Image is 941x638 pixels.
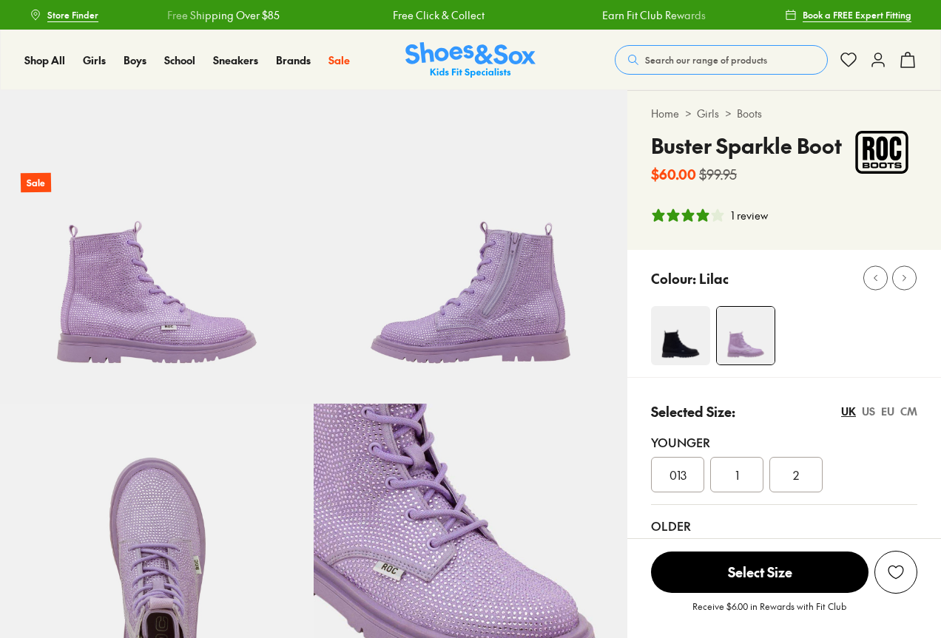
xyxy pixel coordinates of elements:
[697,106,719,121] a: Girls
[735,466,739,483] span: 1
[651,306,710,365] img: 4-532186_1
[699,268,729,288] p: Lilac
[862,404,875,419] div: US
[124,52,146,68] a: Boys
[841,404,856,419] div: UK
[731,208,768,223] div: 1 review
[124,52,146,67] span: Boys
[166,7,278,23] a: Free Shipping Over $85
[737,106,762,121] a: Boots
[164,52,195,68] a: School
[785,1,911,28] a: Book a FREE Expert Fitting
[651,551,869,594] button: Select Size
[21,173,51,193] p: Sale
[47,8,98,21] span: Store Finder
[391,7,482,23] a: Free Click & Collect
[328,52,350,67] span: Sale
[717,307,775,364] img: 4-532181_1
[651,106,679,121] a: Home
[645,53,767,67] span: Search our range of products
[670,466,687,483] span: 013
[651,208,768,223] button: 4 stars, 1 ratings
[328,52,350,68] a: Sale
[405,42,536,78] img: SNS_Logo_Responsive.svg
[213,52,258,67] span: Sneakers
[24,52,65,68] a: Shop All
[314,90,627,404] img: 5-532182_1
[793,466,799,483] span: 2
[276,52,311,67] span: Brands
[651,433,917,451] div: Younger
[651,401,735,421] p: Selected Size:
[900,404,917,419] div: CM
[164,52,195,67] span: School
[276,52,311,68] a: Brands
[405,42,536,78] a: Shoes & Sox
[651,517,917,535] div: Older
[213,52,258,68] a: Sneakers
[615,45,828,75] button: Search our range of products
[874,551,917,594] button: Add to Wishlist
[600,7,704,23] a: Earn Fit Club Rewards
[881,404,894,419] div: EU
[651,164,696,184] b: $60.00
[699,164,737,184] s: $99.95
[651,268,696,288] p: Colour:
[651,130,842,161] h4: Buster Sparkle Boot
[651,106,917,121] div: > >
[692,600,846,626] p: Receive $6.00 in Rewards with Fit Club
[15,539,74,594] iframe: Gorgias live chat messenger
[30,1,98,28] a: Store Finder
[846,130,917,174] img: Vendor logo
[803,8,911,21] span: Book a FREE Expert Fitting
[24,52,65,67] span: Shop All
[83,52,106,68] a: Girls
[83,52,106,67] span: Girls
[651,552,869,593] span: Select Size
